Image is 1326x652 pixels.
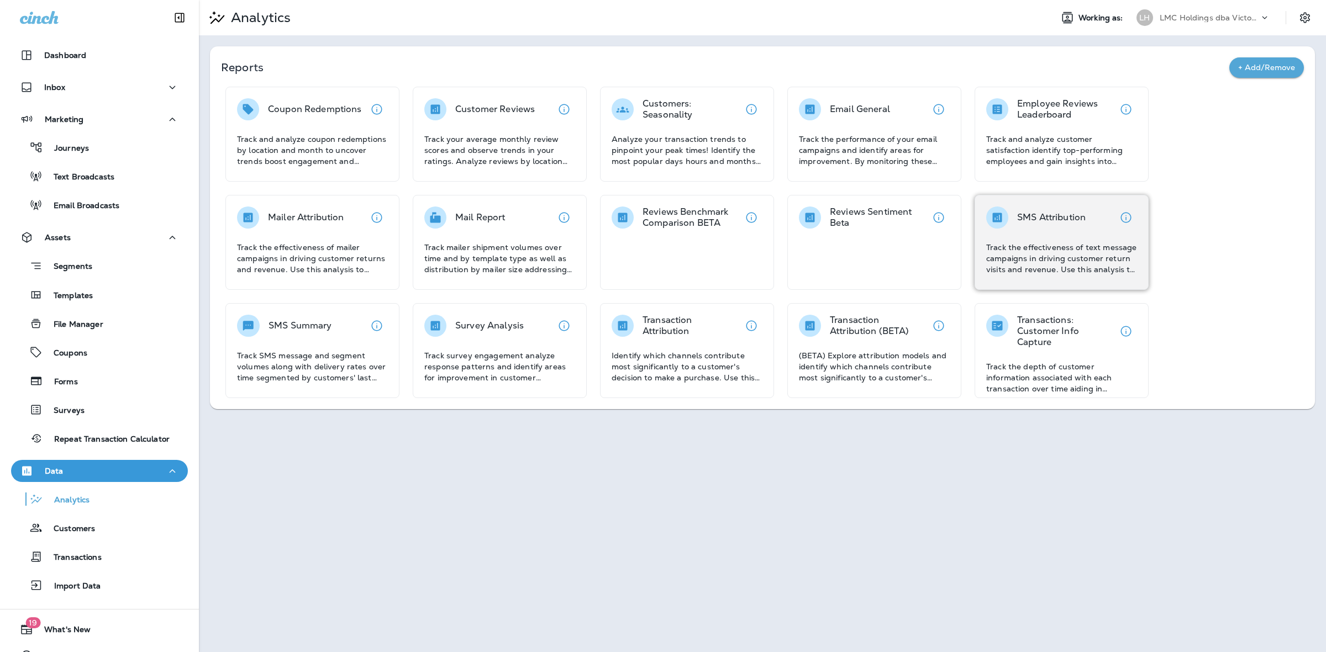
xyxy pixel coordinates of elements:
[1115,98,1137,120] button: View details
[25,617,40,628] span: 19
[455,104,535,115] p: Customer Reviews
[1229,57,1304,78] button: + Add/Remove
[43,144,89,154] p: Journeys
[424,134,575,167] p: Track your average monthly review scores and observe trends in your ratings. Analyze reviews by l...
[1160,13,1259,22] p: LMC Holdings dba Victory Lane Quick Oil Change
[830,104,890,115] p: Email General
[424,350,575,383] p: Track survey engagement analyze response patterns and identify areas for improvement in customer ...
[43,406,85,416] p: Surveys
[11,226,188,248] button: Assets
[43,434,170,445] p: Repeat Transaction Calculator
[11,254,188,278] button: Segments
[11,76,188,98] button: Inbox
[1017,315,1115,348] p: Transactions: Customer Info Capture
[11,427,188,450] button: Repeat Transaction Calculator
[11,516,188,539] button: Customers
[33,625,91,638] span: What's New
[268,212,344,223] p: Mailer Attribution
[986,361,1137,394] p: Track the depth of customer information associated with each transaction over time aiding in asse...
[740,206,762,229] button: View details
[43,348,87,359] p: Coupons
[740,315,762,337] button: View details
[643,315,740,337] p: Transaction Attribution
[986,134,1137,167] p: Track and analyze customer satisfaction identify top-performing employees and gain insights into ...
[43,262,92,273] p: Segments
[44,83,65,92] p: Inbox
[43,291,93,301] p: Templates
[830,206,928,229] p: Reviews Sentiment Beta
[221,60,1229,75] p: Reports
[237,134,388,167] p: Track and analyze coupon redemptions by location and month to uncover trends boost engagement and...
[366,98,388,120] button: View details
[553,206,575,229] button: View details
[11,618,188,640] button: 19What's New
[1078,13,1125,23] span: Working as:
[11,341,188,364] button: Coupons
[1115,320,1137,342] button: View details
[612,350,762,383] p: Identify which channels contribute most significantly to a customer's decision to make a purchase...
[643,98,740,120] p: Customers: Seasonality
[986,242,1137,275] p: Track the effectiveness of text message campaigns in driving customer return visits and revenue. ...
[740,98,762,120] button: View details
[455,320,524,331] p: Survey Analysis
[1136,9,1153,26] div: LH
[43,201,119,211] p: Email Broadcasts
[11,136,188,159] button: Journeys
[43,172,114,183] p: Text Broadcasts
[11,369,188,393] button: Forms
[366,315,388,337] button: View details
[11,545,188,568] button: Transactions
[43,581,101,592] p: Import Data
[43,524,95,534] p: Customers
[928,206,950,229] button: View details
[11,460,188,482] button: Data
[799,134,950,167] p: Track the performance of your email campaigns and identify areas for improvement. By monitoring t...
[1017,98,1115,120] p: Employee Reviews Leaderboard
[269,320,332,331] p: SMS Summary
[227,9,291,26] p: Analytics
[44,51,86,60] p: Dashboard
[11,44,188,66] button: Dashboard
[424,242,575,275] p: Track mailer shipment volumes over time and by template type as well as distribution by mailer si...
[237,350,388,383] p: Track SMS message and segment volumes along with delivery rates over time segmented by customers'...
[366,206,388,229] button: View details
[11,398,188,421] button: Surveys
[45,467,64,475] p: Data
[43,377,78,388] p: Forms
[11,108,188,130] button: Marketing
[1115,206,1137,229] button: View details
[553,315,575,337] button: View details
[45,233,71,242] p: Assets
[830,315,928,337] p: Transaction Attribution (BETA)
[1295,8,1315,28] button: Settings
[45,115,83,124] p: Marketing
[43,495,90,506] p: Analytics
[612,134,762,167] p: Analyze your transaction trends to pinpoint your peak times! Identify the most popular days hours...
[11,312,188,335] button: File Manager
[11,165,188,188] button: Text Broadcasts
[43,320,103,330] p: File Manager
[164,7,195,29] button: Collapse Sidebar
[799,350,950,383] p: (BETA) Explore attribution models and identify which channels contribute most significantly to a ...
[1017,212,1086,223] p: SMS Attribution
[928,315,950,337] button: View details
[237,242,388,275] p: Track the effectiveness of mailer campaigns in driving customer returns and revenue. Use this ana...
[43,553,102,563] p: Transactions
[553,98,575,120] button: View details
[643,206,740,229] p: Reviews Benchmark Comparison BETA
[455,212,506,223] p: Mail Report
[11,574,188,597] button: Import Data
[11,283,188,306] button: Templates
[11,193,188,216] button: Email Broadcasts
[268,104,362,115] p: Coupon Redemptions
[11,487,188,511] button: Analytics
[928,98,950,120] button: View details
